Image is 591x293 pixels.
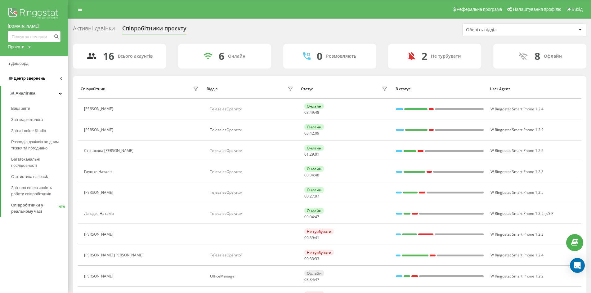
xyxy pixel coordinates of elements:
a: Багатоканальні послідовності [11,154,68,171]
div: Онлайн [304,145,324,151]
span: 47 [315,277,319,282]
div: Відділ [207,87,217,91]
div: 2 [422,50,427,62]
span: W Ringostat Smart Phone 1.2.5 [490,190,544,195]
span: W Ringostat Smart Phone 1.2.4 [490,252,544,258]
div: [PERSON_NAME] [84,107,115,111]
div: TelesalesOperator [210,149,295,153]
span: Ваші звіти [11,105,30,112]
div: : : [304,173,319,177]
span: W Ringostat Smart Phone 1.2.4 [490,106,544,112]
span: Статистика callback [11,174,48,180]
span: 49 [310,110,314,115]
div: Розмовляють [326,54,356,59]
span: 27 [310,193,314,199]
div: : : [304,215,319,219]
img: Ringostat logo [8,6,60,22]
div: Онлайн [304,103,324,109]
div: Статус [301,87,313,91]
div: Всього акаунтів [118,54,153,59]
div: 0 [317,50,322,62]
span: W Ringostat Smart Phone 1.2.5 [490,211,544,216]
span: W Ringostat Smart Phone 1.2.2 [490,127,544,132]
div: Open Intercom Messenger [570,258,585,273]
div: Онлайн [304,208,324,214]
span: 04 [310,214,314,220]
span: 00 [304,193,309,199]
span: 07 [315,193,319,199]
div: User Agent [490,87,578,91]
a: Звіт маркетолога [11,114,68,125]
div: 16 [103,50,114,62]
a: Співробітники у реальному часіNEW [11,200,68,217]
span: 03 [304,110,309,115]
span: JsSIP [545,211,553,216]
div: : : [304,257,319,261]
div: OfficeManager [210,274,295,278]
div: TelesalesOperator [210,253,295,257]
div: TelesalesOperator [210,190,295,195]
div: Глушко Наталія [84,170,114,174]
div: TelesalesOperator [210,107,295,111]
span: 01 [315,152,319,157]
div: В статусі [396,87,484,91]
span: W Ringostat Smart Phone 1.2.3 [490,169,544,174]
span: 34 [310,172,314,178]
a: Розподіл дзвінків по дням тижня та погодинно [11,136,68,154]
div: Офлайн [304,270,324,276]
div: Онлайн [304,187,324,193]
div: [PERSON_NAME] [84,128,115,132]
div: : : [304,110,319,115]
span: 29 [310,152,314,157]
span: 33 [315,256,319,261]
span: 03 [304,131,309,136]
div: Не турбувати [304,229,334,234]
span: 34 [310,277,314,282]
span: W Ringostat Smart Phone 1.2.3 [490,232,544,237]
div: TelesalesOperator [210,170,295,174]
div: : : [304,236,319,240]
div: [PERSON_NAME] [84,232,115,237]
span: Вихід [572,7,583,12]
span: 00 [304,256,309,261]
div: [PERSON_NAME] [PERSON_NAME] [84,253,145,257]
div: Онлайн [228,54,245,59]
span: Центр звернень [14,76,45,81]
span: Звіт маркетолога [11,117,43,123]
div: Співробітник [81,87,105,91]
div: Стрішкова [PERSON_NAME] [84,149,135,153]
span: 09 [315,131,319,136]
span: 00 [304,235,309,240]
span: Звіт про ефективність роботи співробітників [11,185,65,197]
span: 00 [304,172,309,178]
a: Аналiтика [1,86,68,101]
a: Ваші звіти [11,103,68,114]
div: : : [304,131,319,135]
div: [PERSON_NAME] [84,274,115,278]
span: W Ringostat Smart Phone 1.2.2 [490,148,544,153]
div: Оберіть відділ [466,27,540,33]
span: Звіти Looker Studio [11,128,46,134]
div: : : [304,277,319,282]
div: Лагодзя Наталія [84,211,115,216]
span: Багатоканальні послідовності [11,156,65,169]
span: W Ringostat Smart Phone 1.2.2 [490,273,544,279]
div: [PERSON_NAME] [84,190,115,195]
a: Статистика callback [11,171,68,182]
div: : : [304,152,319,157]
span: 48 [315,110,319,115]
a: Звіт про ефективність роботи співробітників [11,182,68,200]
span: Розподіл дзвінків по дням тижня та погодинно [11,139,65,151]
a: [DOMAIN_NAME] [8,23,60,29]
div: Онлайн [304,124,324,130]
div: : : [304,194,319,198]
span: 47 [315,214,319,220]
span: Реферальна програма [457,7,502,12]
div: Онлайн [304,166,324,172]
span: 01 [304,152,309,157]
div: Не турбувати [304,250,334,255]
span: 33 [310,256,314,261]
span: 00 [304,214,309,220]
div: Співробітники проєкту [122,25,186,35]
span: Аналiтика [16,91,35,95]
